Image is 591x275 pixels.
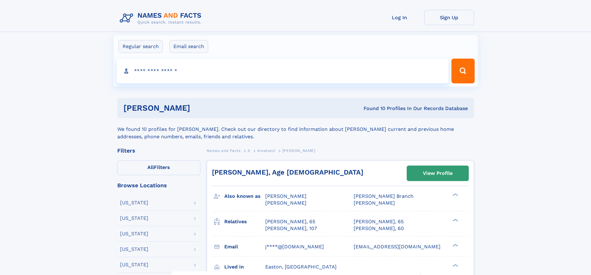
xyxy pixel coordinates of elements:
img: Logo Names and Facts [117,10,207,27]
span: [PERSON_NAME] [282,149,316,153]
div: Browse Locations [117,183,200,188]
a: [PERSON_NAME], 60 [354,225,404,232]
span: [PERSON_NAME] [354,200,395,206]
span: [PERSON_NAME] [265,200,307,206]
div: ❯ [451,193,459,197]
div: We found 10 profiles for [PERSON_NAME]. Check out our directory to find information about [PERSON... [117,118,474,140]
span: [PERSON_NAME] [265,193,307,199]
div: [US_STATE] [120,200,148,205]
a: [PERSON_NAME], 65 [265,218,315,225]
a: [PERSON_NAME], 65 [354,218,404,225]
label: Filters [117,160,200,175]
span: A [248,149,250,153]
h1: [PERSON_NAME] [123,104,277,112]
div: [US_STATE] [120,262,148,267]
h3: Relatives [224,216,265,227]
h3: Also known as [224,191,265,202]
div: ❯ [451,243,459,247]
div: Filters [117,148,200,153]
a: View Profile [407,166,468,181]
h3: Email [224,242,265,252]
div: [US_STATE] [120,247,148,252]
label: Regular search [119,40,163,53]
a: Names and Facts [207,147,241,154]
span: All [147,164,154,170]
div: Found 10 Profiles In Our Records Database [277,105,468,112]
a: Amatuzzi [257,147,275,154]
div: [US_STATE] [120,231,148,236]
label: Email search [169,40,208,53]
a: A [248,147,250,154]
span: [PERSON_NAME] Branch [354,193,414,199]
button: Search Button [451,59,474,83]
span: [EMAIL_ADDRESS][DOMAIN_NAME] [354,244,441,250]
div: ❯ [451,218,459,222]
div: [US_STATE] [120,216,148,221]
span: Easton, [GEOGRAPHIC_DATA] [265,264,337,270]
span: Amatuzzi [257,149,275,153]
a: [PERSON_NAME], Age [DEMOGRAPHIC_DATA] [212,168,363,176]
a: Sign Up [424,10,474,25]
input: search input [117,59,449,83]
div: ❯ [451,263,459,267]
a: [PERSON_NAME], 107 [265,225,317,232]
h3: Lived in [224,262,265,272]
a: Log In [375,10,424,25]
div: View Profile [423,166,453,180]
